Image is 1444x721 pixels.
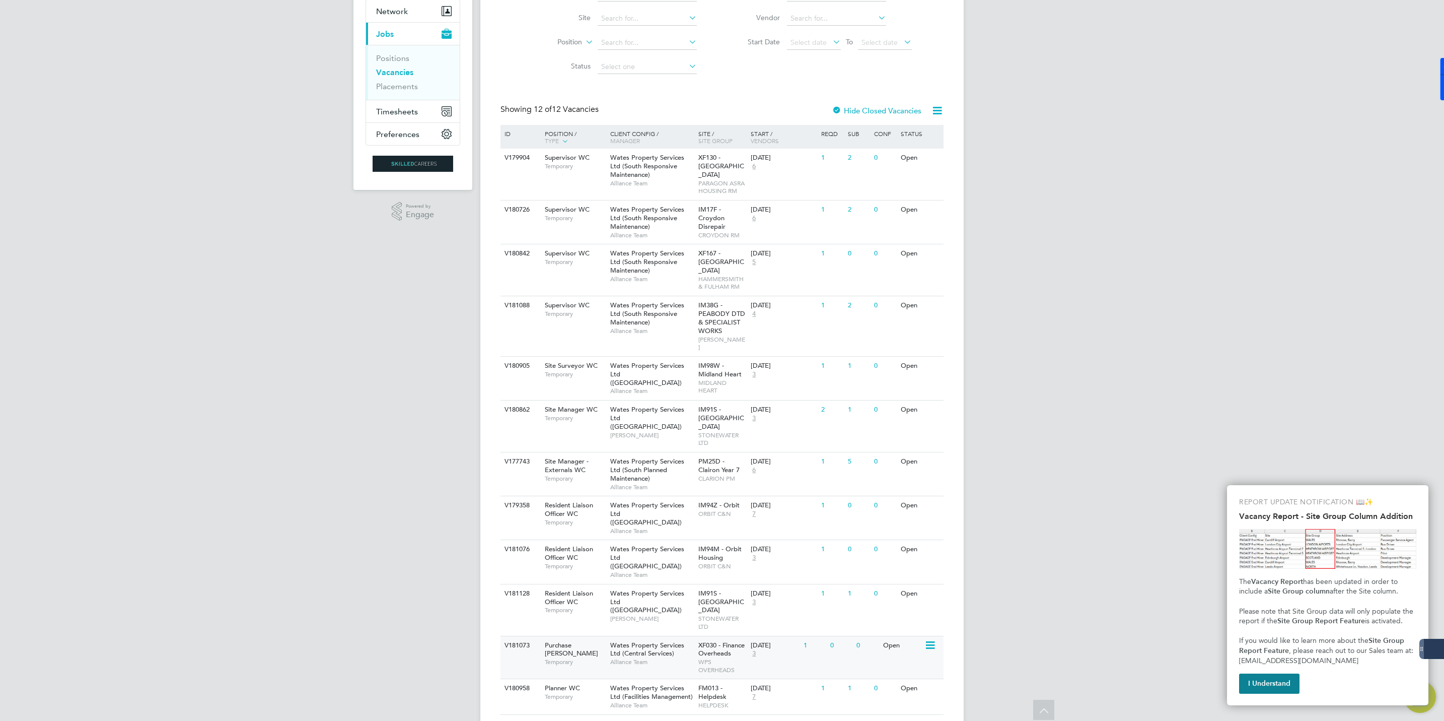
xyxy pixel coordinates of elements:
[872,679,898,698] div: 0
[533,13,591,22] label: Site
[545,301,590,309] span: Supervisor WC
[698,249,744,275] span: XF167 - [GEOGRAPHIC_DATA]
[898,496,942,515] div: Open
[1239,646,1415,665] span: , please reach out to our Sales team at: [EMAIL_ADDRESS][DOMAIN_NAME]
[898,401,942,419] div: Open
[502,636,537,655] div: V181073
[545,641,598,658] span: Purchase [PERSON_NAME]
[872,540,898,559] div: 0
[610,327,693,335] span: Alliance Team
[881,636,924,655] div: Open
[1239,511,1416,521] h2: Vacancy Report - Site Group Column Addition
[845,540,872,559] div: 0
[698,153,744,179] span: XF130 - [GEOGRAPHIC_DATA]
[698,379,746,395] span: MIDLAND HEART
[500,104,601,115] div: Showing
[406,202,434,211] span: Powered by
[845,584,872,603] div: 1
[751,162,757,171] span: 6
[610,275,693,283] span: Alliance Team
[610,431,693,439] span: [PERSON_NAME]
[502,125,537,142] div: ID
[545,361,598,370] span: Site Surveyor WC
[819,357,845,375] div: 1
[801,636,827,655] div: 1
[545,370,605,378] span: Temporary
[698,475,746,483] span: CLARION PM
[545,589,593,606] span: Resident Liaison Officer WC
[610,231,693,239] span: Alliance Team
[698,231,746,239] span: CROYDON RM
[698,684,727,701] span: FM013 - Helpdesk
[537,125,608,150] div: Position /
[545,475,605,483] span: Temporary
[376,68,413,77] a: Vacancies
[1277,617,1365,625] strong: Site Group Report Feature
[751,545,816,554] div: [DATE]
[698,275,746,291] span: HAMMERSMITH & FULHAM RM
[819,125,845,142] div: Reqd
[502,496,537,515] div: V179358
[1239,636,1406,655] strong: Site Group Report Feature
[1239,497,1416,507] p: REPORT UPDATE NOTIFICATION 📖✨
[610,527,693,535] span: Alliance Team
[1239,636,1368,645] span: If you would like to learn more about the
[751,554,757,562] span: 3
[502,584,537,603] div: V181128
[751,406,816,414] div: [DATE]
[696,125,749,149] div: Site /
[698,137,733,145] span: Site Group
[751,501,816,510] div: [DATE]
[698,589,744,615] span: IM91S - [GEOGRAPHIC_DATA]
[1268,587,1330,596] strong: Site Group column
[819,496,845,515] div: 1
[545,501,593,518] span: Resident Liaison Officer WC
[898,201,942,219] div: Open
[1330,587,1398,596] span: after the Site column.
[751,154,816,162] div: [DATE]
[898,540,942,559] div: Open
[698,336,746,351] span: [PERSON_NAME]
[819,540,845,559] div: 1
[832,106,921,115] label: Hide Closed Vacancies
[524,37,582,47] label: Position
[545,249,590,257] span: Supervisor WC
[502,540,537,559] div: V181076
[898,125,942,142] div: Status
[751,649,757,658] span: 3
[610,501,684,527] span: Wates Property Services Ltd ([GEOGRAPHIC_DATA])
[751,598,757,607] span: 3
[898,584,942,603] div: Open
[698,205,726,231] span: IM17F - Croydon Disrepair
[698,510,746,518] span: ORBIT C&N
[545,414,605,422] span: Temporary
[533,61,591,71] label: Status
[845,244,872,263] div: 0
[898,244,942,263] div: Open
[751,258,757,267] span: 5
[698,545,742,562] span: IM94M - Orbit Housing
[545,684,580,692] span: Planner WC
[819,244,845,263] div: 1
[545,310,605,318] span: Temporary
[610,137,640,145] span: Manager
[376,53,409,63] a: Positions
[376,82,418,91] a: Placements
[610,405,684,431] span: Wates Property Services Ltd ([GEOGRAPHIC_DATA])
[534,104,599,114] span: 12 Vacancies
[722,13,780,22] label: Vendor
[872,149,898,167] div: 0
[819,401,845,419] div: 2
[1239,577,1400,596] span: has been updated in order to include a
[698,701,746,709] span: HELPDESK
[751,249,816,258] div: [DATE]
[545,457,589,474] span: Site Manager - Externals WC
[751,466,757,475] span: 6
[610,249,684,275] span: Wates Property Services Ltd (South Responsive Maintenance)
[898,149,942,167] div: Open
[502,357,537,375] div: V180905
[1239,577,1251,586] span: The
[545,545,593,562] span: Resident Liaison Officer WC
[610,387,693,395] span: Alliance Team
[534,104,552,114] span: 12 of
